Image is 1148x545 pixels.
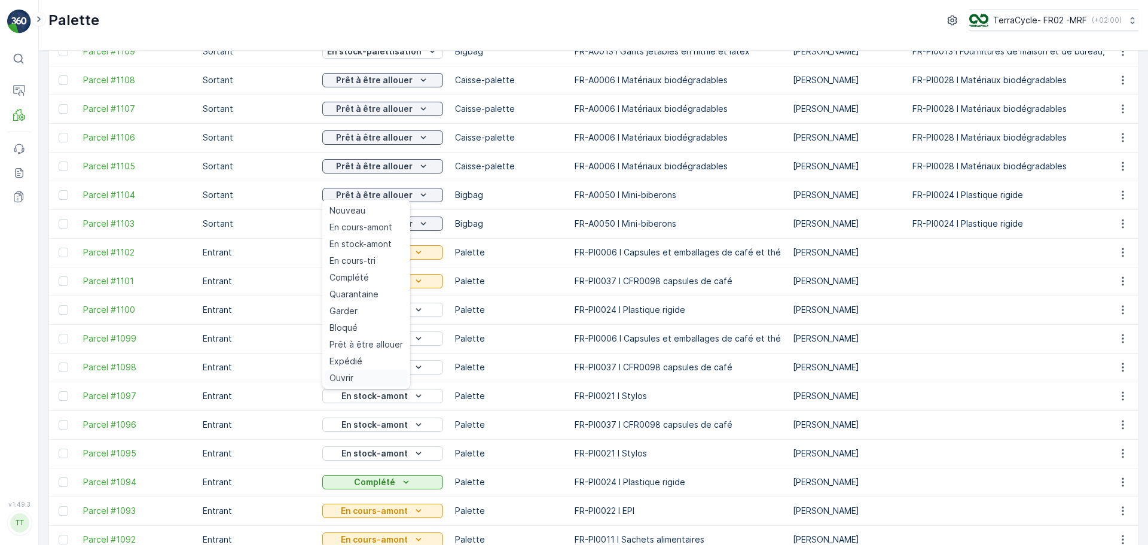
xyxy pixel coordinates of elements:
[83,333,191,345] a: Parcel #1099
[787,497,906,525] td: [PERSON_NAME]
[569,152,787,181] td: FR-A0006 I Matériaux biodégradables
[83,218,191,230] a: Parcel #1103
[83,390,191,402] span: Parcel #1097
[569,439,787,468] td: FR-PI0021 I Stylos
[329,221,392,233] span: En cours-amont
[787,324,906,353] td: [PERSON_NAME]
[569,353,787,382] td: FR-PI0037 I CFR0098 capsules de café
[1092,16,1122,25] p: ( +02:00 )
[197,267,316,296] td: Entrant
[449,209,569,238] td: Bigbag
[787,439,906,468] td: [PERSON_NAME]
[341,390,408,402] p: En stock-amont
[83,74,191,86] a: Parcel #1108
[197,353,316,382] td: Entrant
[569,123,787,152] td: FR-A0006 I Matériaux biodégradables
[59,190,68,200] div: Toggle Row Selected
[449,238,569,267] td: Palette
[322,73,443,87] button: Prêt à être allouer
[969,10,1138,31] button: TerraCycle- FR02 -MRF(+02:00)
[341,419,408,431] p: En stock-amont
[336,132,413,144] p: Prêt à être allouer
[569,267,787,296] td: FR-PI0037 I CFR0098 capsules de café
[449,37,569,66] td: Bigbag
[197,37,316,66] td: Sortant
[59,363,68,372] div: Toggle Row Selected
[322,418,443,432] button: En stock-amont
[59,219,68,229] div: Toggle Row Selected
[83,103,191,115] span: Parcel #1107
[59,535,68,544] div: Toggle Row Selected
[7,510,31,535] button: TT
[787,353,906,382] td: [PERSON_NAME]
[83,160,191,172] a: Parcel #1105
[449,66,569,95] td: Caisse-palette
[329,288,378,300] span: Quarantaine
[449,152,569,181] td: Caisse-palette
[83,246,191,258] a: Parcel #1102
[197,497,316,525] td: Entrant
[83,189,191,201] a: Parcel #1104
[83,419,191,431] a: Parcel #1096
[787,410,906,439] td: [PERSON_NAME]
[329,355,362,367] span: Expédié
[449,497,569,525] td: Palette
[83,476,191,488] a: Parcel #1094
[59,420,68,430] div: Toggle Row Selected
[569,497,787,525] td: FR-PI0022 I EPI
[48,11,99,30] p: Palette
[59,248,68,257] div: Toggle Row Selected
[83,505,191,517] a: Parcel #1093
[329,305,358,317] span: Garder
[59,449,68,458] div: Toggle Row Selected
[322,159,443,173] button: Prêt à être allouer
[569,66,787,95] td: FR-A0006 I Matériaux biodégradables
[197,324,316,353] td: Entrant
[336,160,413,172] p: Prêt à être allouer
[329,255,375,267] span: En cours-tri
[59,276,68,286] div: Toggle Row Selected
[59,75,68,85] div: Toggle Row Selected
[336,189,413,201] p: Prêt à être allouer
[336,74,413,86] p: Prêt à être allouer
[197,382,316,410] td: Entrant
[83,45,191,57] a: Parcel #1109
[341,505,408,517] p: En cours-amont
[59,104,68,114] div: Toggle Row Selected
[449,181,569,209] td: Bigbag
[787,181,906,209] td: [PERSON_NAME]
[787,238,906,267] td: [PERSON_NAME]
[83,447,191,459] span: Parcel #1095
[7,501,31,508] span: v 1.49.3
[787,37,906,66] td: [PERSON_NAME]
[83,361,191,373] a: Parcel #1098
[197,238,316,267] td: Entrant
[83,304,191,316] span: Parcel #1100
[327,45,422,57] p: En stock-palettisation
[787,267,906,296] td: [PERSON_NAME]
[569,238,787,267] td: FR-PI0006 I Capsules et emballages de café et thé
[787,152,906,181] td: [PERSON_NAME]
[449,468,569,497] td: Palette
[787,66,906,95] td: [PERSON_NAME]
[59,334,68,343] div: Toggle Row Selected
[993,14,1087,26] p: TerraCycle- FR02 -MRF
[449,353,569,382] td: Palette
[787,123,906,152] td: [PERSON_NAME]
[83,275,191,287] a: Parcel #1101
[322,475,443,489] button: Complété
[449,382,569,410] td: Palette
[329,205,365,217] span: Nouveau
[449,296,569,324] td: Palette
[197,209,316,238] td: Sortant
[449,410,569,439] td: Palette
